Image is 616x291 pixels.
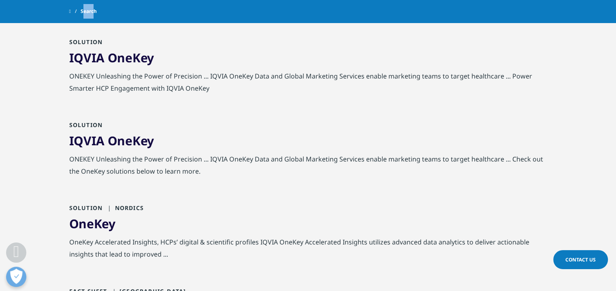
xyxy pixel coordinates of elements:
[69,49,154,66] a: IQVIA OneKey
[69,121,103,129] span: Solution
[69,132,154,149] a: IQVIA OneKey
[6,267,26,287] button: Open Preferences
[108,49,154,66] span: OneKey
[69,204,103,212] span: Solution
[69,132,105,149] span: IQVIA
[69,215,115,232] a: OneKey
[108,132,154,149] span: OneKey
[553,250,608,269] a: Contact Us
[104,204,144,212] span: Nordics
[81,4,97,19] span: Search
[69,70,547,98] div: ONEKEY Unleashing the Power of Precision ... IQVIA OneKey Data and Global Marketing Services enab...
[69,236,547,264] div: OneKey Accelerated Insights, HCPs’ digital & scientific profiles IQVIA OneKey Accelerated Insight...
[69,38,103,46] span: Solution
[565,256,596,263] span: Contact Us
[69,153,547,181] div: ONEKEY Unleashing the Power of Precision ... IQVIA OneKey Data and Global Marketing Services enab...
[69,49,105,66] span: IQVIA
